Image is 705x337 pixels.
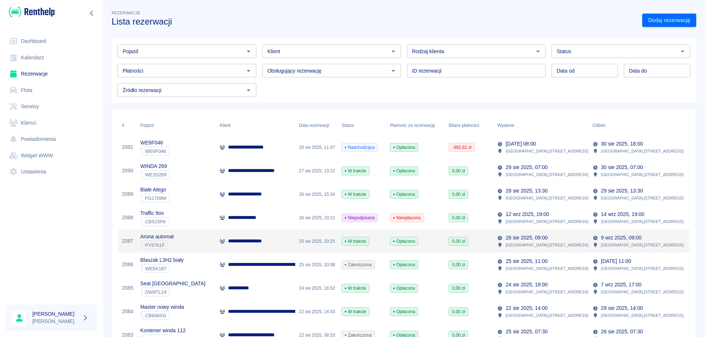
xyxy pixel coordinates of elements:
span: Rezerwacje [112,11,140,15]
span: Zakończona [342,261,375,268]
span: WE6F046 [142,149,169,154]
div: 25 sie 2025, 20:25 [295,230,338,253]
p: 28 sie 2025, 13:30 [506,187,547,195]
p: 29 sie 2025, 07:00 [506,164,547,171]
p: 30 sie 2025, 18:00 [601,140,643,148]
p: [PERSON_NAME] [32,318,79,325]
p: Traffic 9os [140,209,169,217]
span: Opłacona [390,191,418,198]
div: 26 sie 2025, 10:22 [295,206,338,230]
a: 2085 [122,284,133,292]
span: Opłacona [390,308,418,315]
span: 0,00 zł [449,238,468,245]
span: Opłacona [390,168,418,174]
div: Bilans płatności [449,115,479,136]
span: DW9TL24 [142,289,169,295]
p: [GEOGRAPHIC_DATA] , [STREET_ADDRESS] [601,242,684,248]
p: [GEOGRAPHIC_DATA] , [STREET_ADDRESS] [601,218,684,225]
span: 0,00 zł [449,285,468,292]
p: [GEOGRAPHIC_DATA] , [STREET_ADDRESS] [506,218,588,225]
div: 27 sie 2025, 13:22 [295,159,338,183]
div: Data rezerwacji [295,115,338,136]
span: FG1708M [142,195,169,201]
a: 2086 [122,261,133,268]
a: Widget WWW [6,147,97,164]
p: Białe Atego [140,186,170,194]
p: 9 wrz 2025, 09:00 [601,234,641,242]
button: Otwórz [533,46,543,56]
div: 25 sie 2025, 10:08 [295,253,338,276]
p: 14 wrz 2025, 19:00 [601,210,644,218]
p: 24 sie 2025, 18:00 [506,281,547,289]
h6: [PERSON_NAME] [32,310,79,318]
p: Arona automat [140,233,174,241]
a: Ustawienia [6,164,97,180]
a: Dodaj rezerwację [642,14,696,27]
p: 22 sie 2025, 14:00 [506,304,547,312]
span: Niepodpisana [342,215,377,221]
p: 26 sie 2025, 09:00 [506,234,547,242]
div: ` [140,311,184,320]
div: 24 sie 2025, 16:52 [295,276,338,300]
span: Nadchodząca [342,144,377,151]
p: Kontener winda 112 [140,327,186,334]
div: Status [341,115,354,136]
p: 12 wrz 2025, 19:00 [506,210,549,218]
p: 7 wrz 2025, 17:00 [601,281,641,289]
a: 2084 [122,308,133,315]
div: ` [140,194,170,202]
p: [GEOGRAPHIC_DATA] , [STREET_ADDRESS] [601,312,684,319]
p: 26 sie 2025, 07:30 [601,328,643,336]
p: 25 sie 2025, 11:00 [506,257,547,265]
div: Data rezerwacji [299,115,329,136]
p: [DATE] 08:00 [506,140,536,148]
p: [GEOGRAPHIC_DATA] , [STREET_ADDRESS] [506,148,588,154]
p: [GEOGRAPHIC_DATA] , [STREET_ADDRESS] [601,289,684,295]
a: Klienci [6,115,97,131]
span: 0,00 zł [449,215,468,221]
span: Opłacona [390,144,418,151]
div: ` [140,217,169,226]
p: [GEOGRAPHIC_DATA] , [STREET_ADDRESS] [506,242,588,248]
div: # [122,115,124,136]
p: Blaszak L3H2 biały [140,256,184,264]
p: [GEOGRAPHIC_DATA] , [STREET_ADDRESS] [601,171,684,178]
p: [GEOGRAPHIC_DATA] , [STREET_ADDRESS] [601,195,684,201]
span: Opłacona [390,238,418,245]
span: 0,00 zł [449,168,468,174]
h3: Lista rezerwacji [112,17,636,27]
span: 0,00 zł [449,191,468,198]
p: [GEOGRAPHIC_DATA] , [STREET_ADDRESS] [506,195,588,201]
button: Otwórz [243,46,254,56]
p: Seat [GEOGRAPHIC_DATA] [140,280,205,287]
div: ` [140,241,174,249]
div: ` [140,264,184,273]
div: Pojazd [140,115,153,136]
button: Otwórz [243,66,254,76]
p: 29 sie 2025, 13:30 [601,187,643,195]
div: Płatność za rezerwację [386,115,445,136]
span: 0,00 zł [449,308,468,315]
div: Status [338,115,386,136]
span: -392,62 zł [449,144,474,151]
input: DD.MM.YYYY [552,64,618,77]
p: [GEOGRAPHIC_DATA] , [STREET_ADDRESS] [506,171,588,178]
p: 25 sie 2025, 07:30 [506,328,547,336]
span: CB523PK [142,219,169,224]
span: CB668SG [142,313,169,318]
a: Rezerwacje [6,66,97,82]
span: WE3S269 [142,172,169,177]
div: ` [140,287,205,296]
span: W trakcie [342,308,369,315]
a: Kalendarz [6,50,97,66]
input: DD.MM.YYYY [624,64,690,77]
a: Powiadomienia [6,131,97,147]
span: W trakcie [342,191,369,198]
span: Nieopłacona [390,215,423,221]
p: [GEOGRAPHIC_DATA] , [STREET_ADDRESS] [506,312,588,319]
p: 29 sie 2025, 14:00 [601,304,643,312]
a: Flota [6,82,97,99]
div: ` [140,147,170,155]
div: Klient [216,115,295,136]
a: 2087 [122,237,133,245]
